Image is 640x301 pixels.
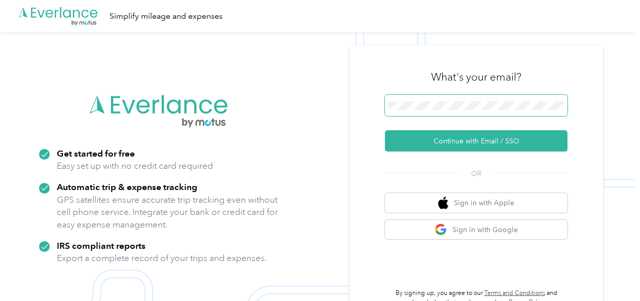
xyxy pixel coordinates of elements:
[385,193,567,213] button: apple logoSign in with Apple
[458,168,494,179] span: OR
[57,252,267,265] p: Export a complete record of your trips and expenses.
[57,240,146,251] strong: IRS compliant reports
[438,197,448,209] img: apple logo
[57,148,135,159] strong: Get started for free
[110,10,223,23] div: Simplify mileage and expenses
[385,220,567,240] button: google logoSign in with Google
[431,70,521,84] h3: What's your email?
[484,289,545,297] a: Terms and Conditions
[57,160,213,172] p: Easy set up with no credit card required
[57,194,278,231] p: GPS satellites ensure accurate trip tracking even without cell phone service. Integrate your bank...
[57,181,197,192] strong: Automatic trip & expense tracking
[435,223,447,236] img: google logo
[385,130,567,152] button: Continue with Email / SSO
